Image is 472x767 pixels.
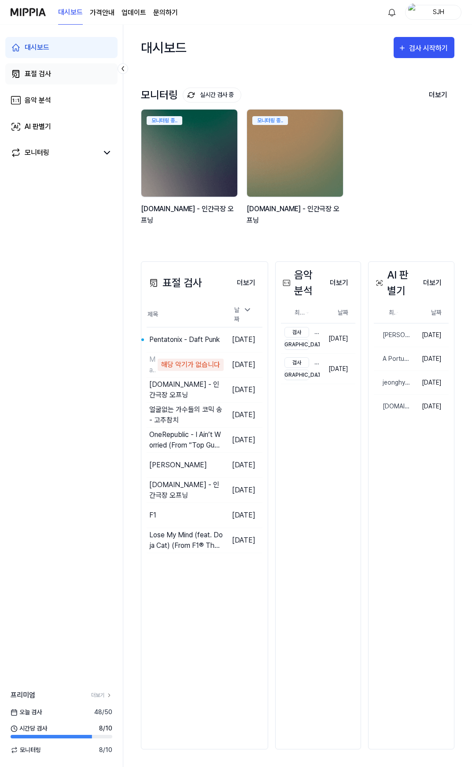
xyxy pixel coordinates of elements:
[122,7,146,18] a: 업데이트
[183,88,241,103] button: 실시간 검사 중
[224,528,262,553] td: [DATE]
[284,357,320,368] div: My Test1
[411,371,449,395] td: [DATE]
[91,691,112,699] a: 더보기
[149,480,224,501] div: [DOMAIN_NAME] - 인간극장 오프닝
[224,427,262,452] td: [DATE]
[141,203,240,226] div: [DOMAIN_NAME] - 인간극장 오프닝
[94,708,112,717] span: 48 / 50
[141,110,237,197] img: backgroundIamge
[284,327,309,338] div: 검사
[411,395,449,418] td: [DATE]
[321,302,355,323] th: 날짜
[281,354,322,384] a: 검사My Test1[DEMOGRAPHIC_DATA]My Test2
[153,7,178,18] a: 문의하기
[99,724,112,733] span: 8 / 10
[149,460,207,470] div: [PERSON_NAME]
[247,203,345,226] div: [DOMAIN_NAME] - 인간극장 오프닝
[224,477,262,503] td: [DATE]
[411,323,449,347] td: [DATE]
[147,275,202,291] div: 표절 검사
[422,86,454,104] button: 더보기
[281,267,323,299] div: 음악 분석
[224,352,262,377] td: [DATE]
[188,92,195,99] img: monitoring Icon
[141,88,241,103] div: 모니터링
[25,121,51,132] div: AI 판별기
[284,339,320,350] div: [PERSON_NAME]
[323,274,355,292] button: 더보기
[11,708,42,717] span: 오늘 검사
[224,452,262,477] td: [DATE]
[141,33,187,62] div: 대시보드
[5,63,118,84] a: 표절 검사
[230,274,262,292] button: 더보기
[231,303,255,327] div: 날짜
[147,302,224,327] th: 제목
[224,327,262,352] td: [DATE]
[408,4,419,21] img: profile
[374,323,411,347] a: [PERSON_NAME]의 건드림
[99,745,112,755] span: 8 / 10
[411,302,449,323] th: 날짜
[224,377,262,402] td: [DATE]
[284,357,309,368] div: 검사
[374,330,411,340] div: [PERSON_NAME]의 건드림
[11,690,35,701] span: 프리미엄
[411,347,449,371] td: [DATE]
[11,147,98,158] a: 모니터링
[284,327,320,338] div: [PERSON_NAME]
[5,90,118,111] a: 음악 분석
[149,510,156,521] div: F1
[416,274,449,292] button: 더보기
[321,323,355,354] td: [DATE]
[374,395,411,418] a: [DOMAIN_NAME] - 인간극장 오프닝
[224,402,262,427] td: [DATE]
[158,359,224,371] div: 해당 악기가 없습니다
[281,323,322,353] a: 검사[PERSON_NAME][DEMOGRAPHIC_DATA][PERSON_NAME]
[284,370,320,380] div: My Test2
[321,354,355,384] td: [DATE]
[374,354,411,363] div: A Portugal without [PERSON_NAME] 4.5
[394,37,454,58] button: 검사 시작하기
[387,7,397,18] img: 알림
[284,339,309,350] div: [DEMOGRAPHIC_DATA]
[141,109,240,235] a: 모니터링 중..backgroundIamge[DOMAIN_NAME] - 인간극장 오프닝
[247,109,345,235] a: 모니터링 중..backgroundIamge[DOMAIN_NAME] - 인간극장 오프닝
[421,7,456,17] div: SJH
[149,404,224,426] div: 얼굴없는 가수들의 코믹 송 - 고추참치
[11,724,47,733] span: 시간당 검사
[5,116,118,137] a: AI 판별기
[247,110,343,197] img: backgroundIamge
[149,429,224,451] div: OneRepublic - I Ain’t Worried (From “Top Gun： Mave
[147,116,182,125] div: 모니터링 중..
[374,378,411,387] div: jeonghyeon & Noisy Choice - Too Far | Future House | NCS - Copyright Free Music
[149,379,224,400] div: [DOMAIN_NAME] - 인간극장 오프닝
[25,95,51,106] div: 음악 분석
[224,503,262,528] td: [DATE]
[149,334,220,345] div: Pentatonix - Daft Punk
[374,402,411,411] div: [DOMAIN_NAME] - 인간극장 오프닝
[25,147,49,158] div: 모니터링
[90,7,114,18] button: 가격안내
[25,42,49,53] div: 대시보드
[409,43,450,54] div: 검사 시작하기
[284,370,309,380] div: [DEMOGRAPHIC_DATA]
[58,0,83,25] a: 대시보드
[252,116,288,125] div: 모니터링 중..
[374,347,411,371] a: A Portugal without [PERSON_NAME] 4.5
[374,371,411,394] a: jeonghyeon & Noisy Choice - Too Far | Future House | NCS - Copyright Free Music
[374,267,416,299] div: AI 판별기
[149,354,155,375] div: ManSama Comic Dance
[5,37,118,58] a: 대시보드
[11,745,41,755] span: 모니터링
[25,69,51,79] div: 표절 검사
[149,530,224,551] div: Lose My Mind (feat. Doja Cat) (From F1® The Movie)
[405,5,461,20] button: profileSJH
